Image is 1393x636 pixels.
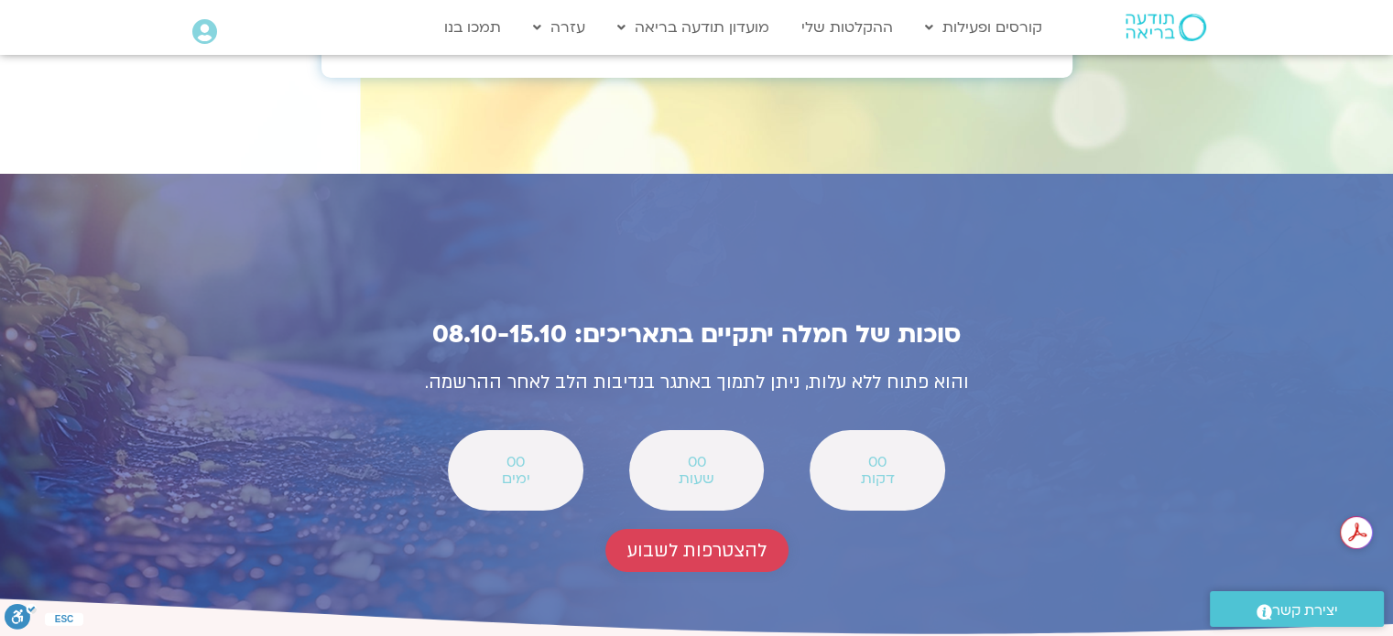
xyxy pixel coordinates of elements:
a: ההקלטות שלי [792,10,902,45]
span: 00 [653,454,740,470]
span: 00 [833,454,920,470]
span: 00 [472,454,559,470]
a: עזרה [524,10,594,45]
a: מועדון תודעה בריאה [608,10,778,45]
a: קורסים ופעילות [916,10,1051,45]
a: תמכו בנו [435,10,510,45]
span: להצטרפות לשבוע [627,540,767,561]
span: שעות [653,470,740,487]
span: דקות [833,470,920,487]
p: והוא פתוח ללא עלות, ניתן לתמוך באתגר בנדיבות הלב לאחר ההרשמה. [294,367,1100,399]
span: ימים [472,470,559,487]
a: יצירת קשר [1210,591,1384,627]
a: להצטרפות לשבוע [605,529,789,572]
span: יצירת קשר [1272,598,1338,623]
h2: סוכות של חמלה יתקיים בתאריכים: 08.10-15.10 [294,320,1100,349]
img: תודעה בריאה [1126,14,1206,41]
